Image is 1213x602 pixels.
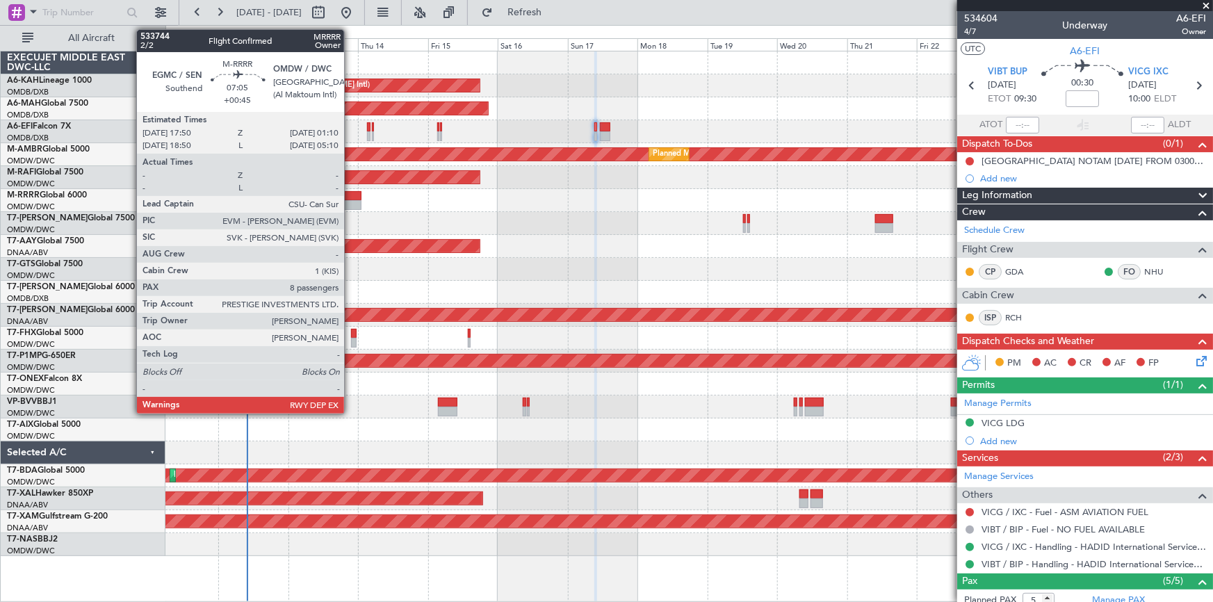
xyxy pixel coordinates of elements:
span: VICG IXC [1128,65,1169,79]
a: VICG / IXC - Handling - HADID International Services, FZE [982,541,1206,553]
a: OMDW/DWC [7,431,55,441]
span: T7-BDA [7,466,38,475]
span: Refresh [496,8,554,17]
div: Add new [980,172,1206,184]
a: GDA [1005,266,1036,278]
a: VIBT / BIP - Fuel - NO FUEL AVAILABLE [982,523,1145,535]
span: Flight Crew [962,242,1013,258]
span: T7-ONEX [7,375,44,383]
div: Planned Maint Dubai (Al Maktoum Intl) [234,236,371,257]
a: Manage Services [964,470,1034,484]
span: [DATE] - [DATE] [236,6,302,19]
span: T7-GTS [7,260,35,268]
div: ISP [979,310,1002,325]
div: Fri 22 [917,38,987,51]
div: Planned Maint Dubai (Al Maktoum Intl) [234,167,371,188]
div: VICG LDG [982,417,1025,429]
span: 4/7 [964,26,998,38]
span: Services [962,450,998,466]
div: Underway [1063,19,1108,33]
input: Trip Number [42,2,122,23]
div: Mon 18 [637,38,708,51]
div: Planned Maint Dubai (Al Maktoum Intl) [174,465,311,486]
a: T7-[PERSON_NAME]Global 6000 [7,306,135,314]
span: VIBT BUP [988,65,1027,79]
span: ATOT [979,118,1002,132]
span: 10:00 [1128,92,1150,106]
span: AC [1044,357,1057,371]
a: VP-BVVBBJ1 [7,398,57,406]
span: M-AMBR [7,145,42,154]
span: [DATE] [988,79,1016,92]
a: NHU [1144,266,1175,278]
a: OMDW/DWC [7,270,55,281]
a: OMDB/DXB [7,133,49,143]
span: T7-FHX [7,329,36,337]
span: (2/3) [1163,450,1183,464]
div: Wed 13 [288,38,359,51]
span: FP [1148,357,1159,371]
span: Dispatch To-Dos [962,136,1032,152]
div: Sun 17 [568,38,638,51]
span: All Aircraft [36,33,147,43]
span: Leg Information [962,188,1032,204]
div: Fri 15 [428,38,498,51]
div: Planned Maint Dubai (Al Maktoum Intl) [164,144,301,165]
span: Owner [1176,26,1206,38]
span: Cabin Crew [962,288,1014,304]
div: Tue 12 [218,38,288,51]
a: OMDW/DWC [7,156,55,166]
a: A6-EFIFalcon 7X [7,122,71,131]
a: OMDW/DWC [7,339,55,350]
div: CP [979,264,1002,279]
div: Planned Maint Dubai (Al Maktoum Intl) [653,144,790,165]
button: Refresh [475,1,558,24]
a: DNAA/ABV [7,247,48,258]
span: T7-[PERSON_NAME] [7,283,88,291]
a: DNAA/ABV [7,523,48,533]
a: OMDW/DWC [7,408,55,418]
a: T7-FHXGlobal 5000 [7,329,83,337]
div: FO [1118,264,1141,279]
span: [DATE] [1128,79,1157,92]
a: RCH [1005,311,1036,324]
span: T7-P1MP [7,352,42,360]
a: OMDW/DWC [7,546,55,556]
div: Tue 19 [708,38,778,51]
a: VICG / IXC - Fuel - ASM AVIATION FUEL [982,506,1148,518]
span: Crew [962,204,986,220]
button: All Aircraft [15,27,151,49]
span: 534604 [964,11,998,26]
span: AF [1114,357,1125,371]
span: A6-EFI [1176,11,1206,26]
a: T7-[PERSON_NAME]Global 7500 [7,214,135,222]
span: ALDT [1168,118,1191,132]
a: OMDW/DWC [7,477,55,487]
span: A6-EFI [7,122,33,131]
a: T7-BDAGlobal 5000 [7,466,85,475]
a: OMDW/DWC [7,202,55,212]
span: Others [962,487,993,503]
a: M-AMBRGlobal 5000 [7,145,90,154]
div: Mon 11 [149,38,219,51]
span: (5/5) [1163,573,1183,588]
span: 00:30 [1071,76,1093,90]
span: PM [1007,357,1021,371]
input: --:-- [1006,117,1039,133]
span: CR [1080,357,1091,371]
a: OMDB/DXB [7,87,49,97]
span: (1/1) [1163,377,1183,392]
span: T7-NAS [7,535,38,544]
div: Wed 20 [777,38,847,51]
a: T7-XAMGulfstream G-200 [7,512,108,521]
a: DNAA/ABV [7,500,48,510]
a: T7-NASBBJ2 [7,535,58,544]
span: T7-XAL [7,489,35,498]
div: Add new [980,435,1206,447]
span: ETOT [988,92,1011,106]
a: M-RRRRGlobal 6000 [7,191,87,200]
a: OMDW/DWC [7,362,55,373]
a: OMDB/DXB [7,110,49,120]
a: OMDB/DXB [7,293,49,304]
a: M-RAFIGlobal 7500 [7,168,83,177]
